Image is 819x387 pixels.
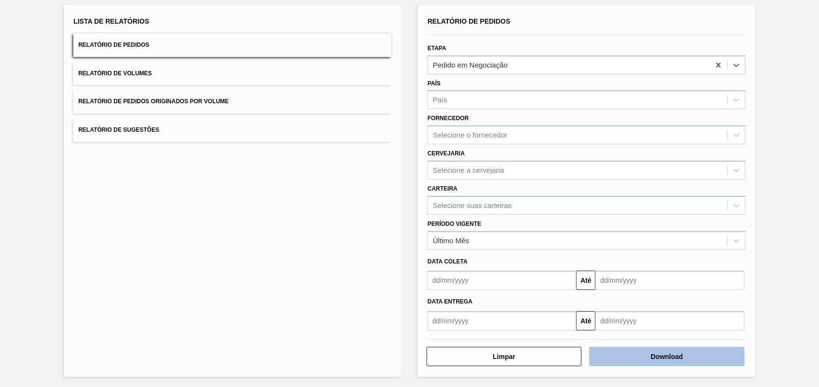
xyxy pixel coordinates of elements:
[428,311,576,331] input: dd/mm/yyyy
[428,115,469,122] label: Fornecedor
[73,118,391,142] button: Relatório de Sugestões
[428,45,446,52] label: Etapa
[433,201,512,209] div: Selecione suas carteiras
[428,258,468,265] span: Data coleta
[78,98,229,105] span: Relatório de Pedidos Originados por Volume
[433,131,507,139] div: Selecione o fornecedor
[73,90,391,113] button: Relatório de Pedidos Originados por Volume
[428,185,458,192] label: Carteira
[78,41,149,48] span: Relatório de Pedidos
[73,62,391,85] button: Relatório de Volumes
[433,236,469,245] div: Último Mês
[427,347,582,366] button: Limpar
[78,126,159,133] span: Relatório de Sugestões
[433,96,447,104] div: País
[428,150,465,157] label: Cervejaria
[433,166,504,174] div: Selecione a cervejaria
[428,298,472,305] span: Data entrega
[576,311,596,331] button: Até
[78,70,152,77] span: Relatório de Volumes
[428,80,441,87] label: País
[576,271,596,290] button: Até
[428,271,576,290] input: dd/mm/yyyy
[73,17,149,25] span: Lista de Relatórios
[433,61,508,69] div: Pedido em Negociação
[589,347,744,366] button: Download
[73,33,391,57] button: Relatório de Pedidos
[596,311,744,331] input: dd/mm/yyyy
[428,17,511,25] span: Relatório de Pedidos
[428,221,481,227] label: Período Vigente
[596,271,744,290] input: dd/mm/yyyy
